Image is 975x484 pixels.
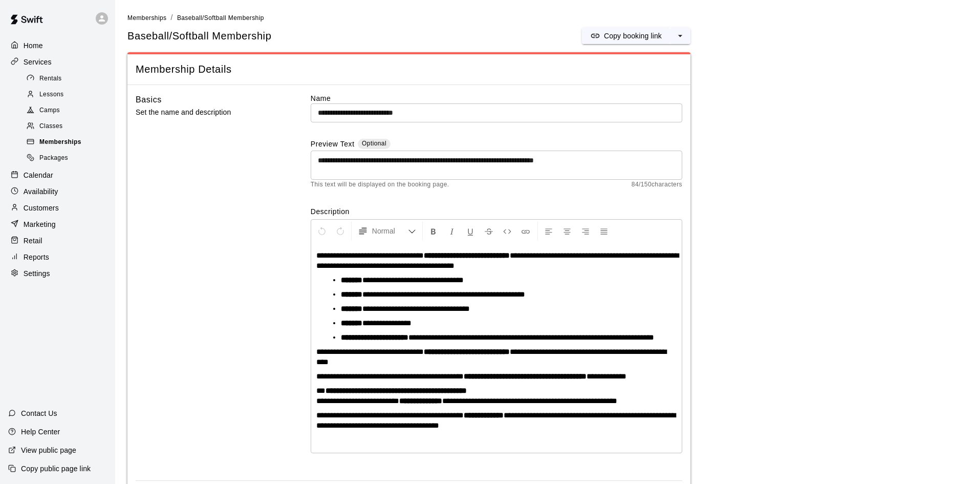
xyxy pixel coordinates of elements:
a: Packages [25,151,115,166]
button: Center Align [558,222,576,240]
span: Optional [362,140,386,147]
p: Home [24,40,43,51]
p: Marketing [24,219,56,229]
p: Availability [24,186,58,197]
span: Memberships [39,137,81,148]
a: Retail [8,233,107,248]
a: Reports [8,249,107,265]
button: Insert Code [499,222,516,240]
button: Format Italics [443,222,461,240]
div: split button [582,28,690,44]
button: Insert Link [517,222,534,240]
p: Services [24,57,52,67]
a: Classes [25,119,115,135]
span: Memberships [127,14,166,22]
button: Justify Align [595,222,613,240]
span: This text will be displayed on the booking page. [311,180,449,190]
a: Settings [8,266,107,281]
label: Description [311,206,682,217]
span: Membership Details [136,62,682,76]
a: Customers [8,200,107,216]
span: 84 / 150 characters [632,180,682,190]
p: Customers [24,203,59,213]
span: Classes [39,121,62,132]
span: Lessons [39,90,64,100]
span: Packages [39,153,68,163]
button: Undo [313,222,331,240]
nav: breadcrumb [127,12,963,24]
button: Format Bold [425,222,442,240]
button: Format Underline [462,222,479,240]
a: Rentals [25,71,115,87]
div: Packages [25,151,111,165]
p: Set the name and description [136,106,278,119]
button: Formatting Options [354,222,420,240]
button: Format Strikethrough [480,222,497,240]
div: Rentals [25,72,111,86]
a: Calendar [8,167,107,183]
p: Help Center [21,427,60,437]
p: View public page [21,445,76,455]
button: Copy booking link [582,28,670,44]
div: Camps [25,103,111,118]
a: Availability [8,184,107,199]
span: Camps [39,106,60,116]
span: Normal [372,226,408,236]
label: Preview Text [311,139,355,151]
button: Right Align [577,222,594,240]
div: Classes [25,119,111,134]
p: Reports [24,252,49,262]
p: Settings [24,268,50,279]
div: Memberships [25,135,111,150]
label: Name [311,93,682,103]
a: Camps [25,103,115,119]
h6: Basics [136,93,162,107]
a: Home [8,38,107,53]
p: Copy booking link [604,31,662,41]
p: Copy public page link [21,464,91,474]
p: Calendar [24,170,53,180]
p: Retail [24,236,42,246]
a: Services [8,54,107,70]
p: Contact Us [21,408,57,418]
span: Baseball/Softball Membership [177,14,264,22]
span: Baseball/Softball Membership [127,29,271,43]
div: Lessons [25,88,111,102]
button: select merge strategy [670,28,690,44]
a: Memberships [25,135,115,151]
a: Lessons [25,87,115,102]
span: Rentals [39,74,62,84]
a: Marketing [8,217,107,232]
li: / [170,12,172,23]
a: Memberships [127,13,166,22]
button: Left Align [540,222,557,240]
button: Redo [332,222,349,240]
